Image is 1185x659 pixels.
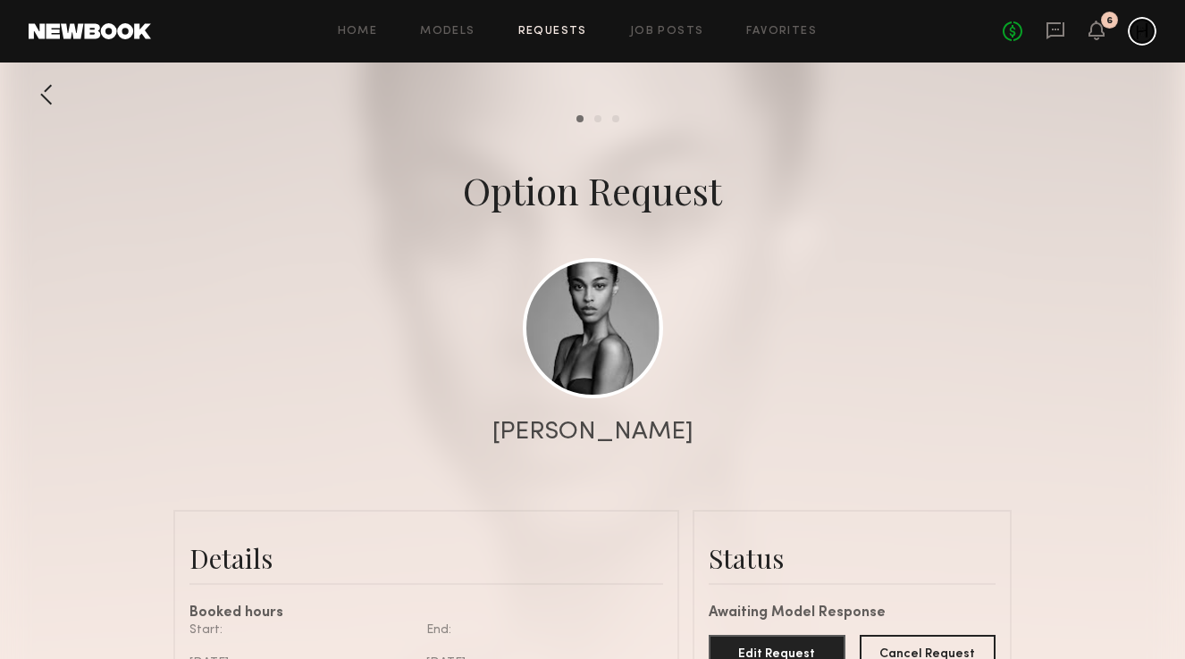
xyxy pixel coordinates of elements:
div: 6 [1106,16,1113,26]
div: Booked hours [189,606,663,621]
div: End: [426,621,650,639]
a: Requests [518,26,587,38]
div: Details [189,540,663,576]
div: Awaiting Model Response [709,606,996,621]
div: Option Request [463,165,722,215]
div: Status [709,540,996,576]
div: Start: [189,621,413,639]
a: Favorites [746,26,817,38]
a: Home [338,26,378,38]
a: Models [420,26,475,38]
div: [PERSON_NAME] [492,420,693,445]
a: Job Posts [630,26,704,38]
